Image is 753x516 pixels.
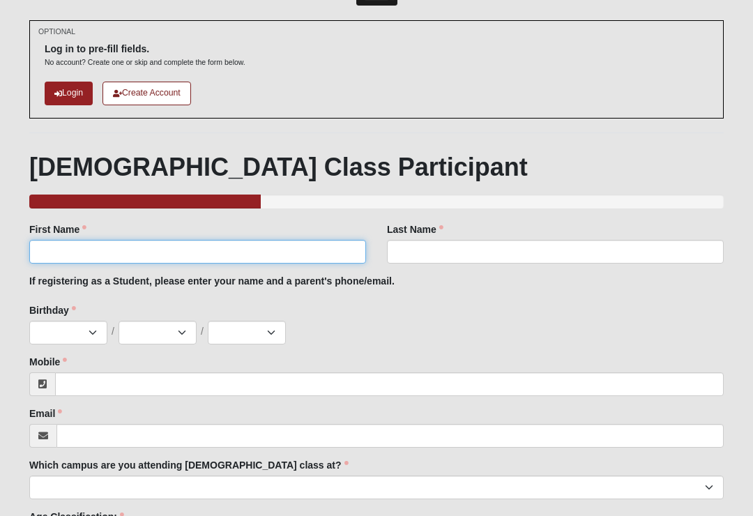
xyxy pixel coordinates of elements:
[29,223,86,237] label: First Name
[45,82,93,105] a: Login
[29,459,349,473] label: Which campus are you attending [DEMOGRAPHIC_DATA] class at?
[112,325,114,340] span: /
[387,223,443,237] label: Last Name
[29,153,724,183] h1: [DEMOGRAPHIC_DATA] Class Participant
[102,82,191,105] a: Create Account
[29,356,67,370] label: Mobile
[38,27,75,38] small: OPTIONAL
[29,304,76,318] label: Birthday
[45,58,245,68] p: No account? Create one or skip and complete the form below.
[29,407,62,421] label: Email
[201,325,204,340] span: /
[45,44,245,56] h6: Log in to pre-fill fields.
[29,276,395,287] b: If registering as a Student, please enter your name and a parent's phone/email.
